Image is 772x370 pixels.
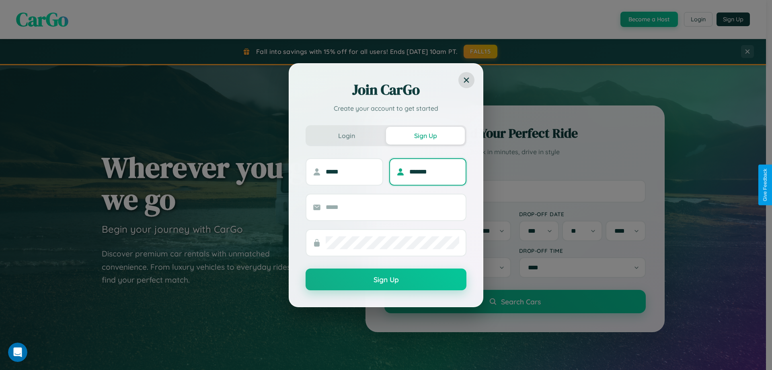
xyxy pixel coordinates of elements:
iframe: Intercom live chat [8,343,27,362]
h2: Join CarGo [306,80,466,99]
p: Create your account to get started [306,103,466,113]
div: Give Feedback [762,169,768,201]
button: Sign Up [386,127,465,145]
button: Sign Up [306,269,466,290]
button: Login [307,127,386,145]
